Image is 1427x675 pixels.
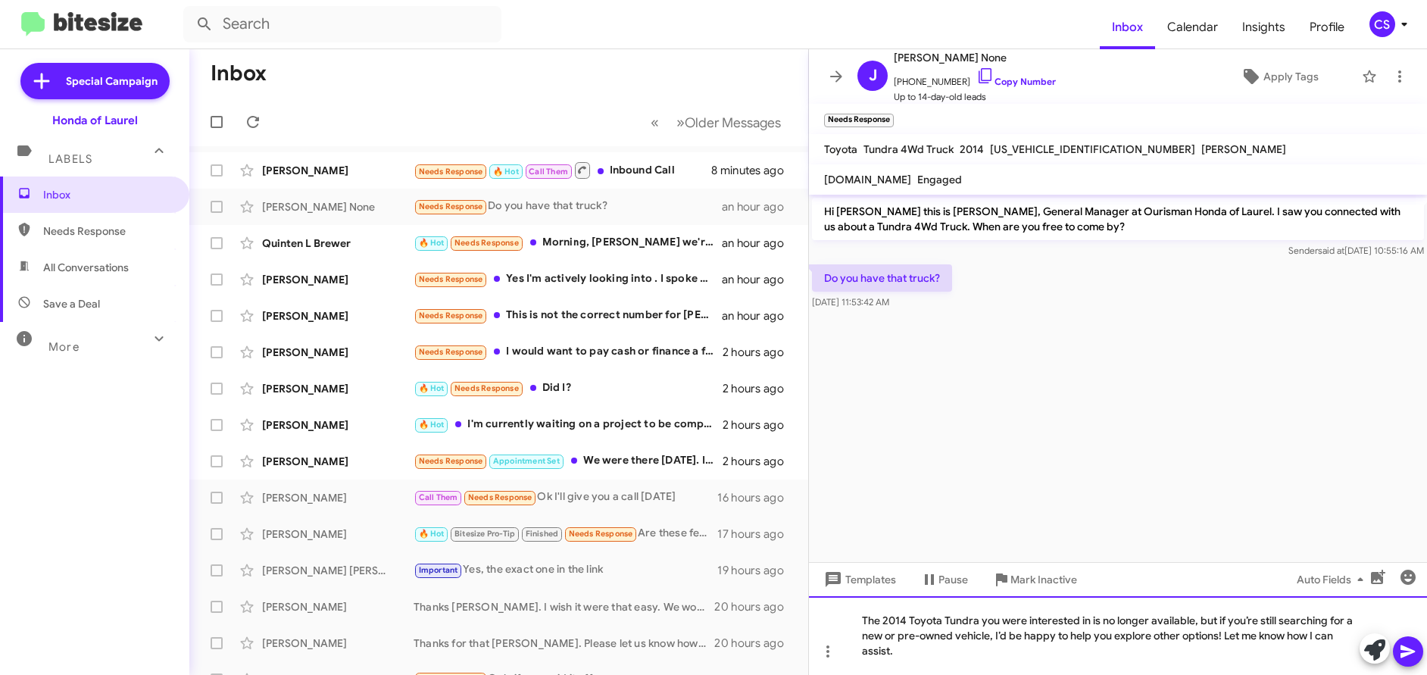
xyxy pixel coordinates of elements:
span: « [651,113,659,132]
div: [PERSON_NAME] [262,308,414,323]
div: Quinten L Brewer [262,236,414,251]
span: Special Campaign [66,73,158,89]
div: Do you have that truck? [414,198,722,215]
div: 2 hours ago [723,454,796,469]
div: Thanks for that [PERSON_NAME]. Please let us know how we can help with finalizing a purchase with... [414,636,714,651]
span: Needs Response [419,202,483,211]
span: Appointment Set [493,456,560,466]
div: [PERSON_NAME] [262,490,414,505]
span: Inbox [1100,5,1155,49]
span: Call Them [419,492,458,502]
div: [PERSON_NAME] [262,345,414,360]
div: an hour ago [722,199,796,214]
span: 🔥 Hot [419,420,445,430]
a: Insights [1230,5,1297,49]
button: Pause [908,566,980,593]
span: Needs Response [569,529,633,539]
div: [PERSON_NAME] [262,381,414,396]
span: More [48,340,80,354]
span: [PERSON_NAME] None [894,48,1056,67]
input: Search [183,6,501,42]
span: [PERSON_NAME] [1201,142,1286,156]
div: [PERSON_NAME] [262,636,414,651]
span: 🔥 Hot [419,238,445,248]
span: Needs Response [419,167,483,177]
nav: Page navigation example [642,107,790,138]
span: Needs Response [419,456,483,466]
div: an hour ago [722,308,796,323]
span: Finished [526,529,559,539]
span: Pause [938,566,968,593]
span: Sender [DATE] 10:55:16 AM [1288,245,1424,256]
span: Inbox [43,187,172,202]
span: Up to 14-day-old leads [894,89,1056,105]
span: Toyota [824,142,857,156]
div: Yes I'm actively looking into . I spoke with [PERSON_NAME] and he might spoke with you . Do you h... [414,270,722,288]
span: Older Messages [685,114,781,131]
div: We were there [DATE]. If your pricing department is willing to meet my out the door price, I am s... [414,452,723,470]
div: The 2014 Toyota Tundra you were interested in is no longer available, but if you’re still searchi... [809,596,1427,675]
span: 2014 [960,142,984,156]
span: Mark Inactive [1010,566,1077,593]
span: [US_VEHICLE_IDENTIFICATION_NUMBER] [990,142,1195,156]
button: CS [1357,11,1410,37]
span: J [869,64,877,88]
span: Auto Fields [1297,566,1369,593]
span: Templates [821,566,896,593]
div: Thanks [PERSON_NAME]. I wish it were that easy. We wouldn't be in such need of used cars. If you ... [414,599,714,614]
span: Important [419,565,458,575]
div: [PERSON_NAME] [262,417,414,433]
div: an hour ago [722,272,796,287]
span: Needs Response [454,383,519,393]
div: [PERSON_NAME] [262,599,414,614]
span: Labels [48,152,92,166]
div: Did I? [414,380,723,397]
a: Calendar [1155,5,1230,49]
a: Profile [1297,5,1357,49]
div: 2 hours ago [723,417,796,433]
p: Do you have that truck? [812,264,952,292]
div: Inbound Call [414,161,711,180]
div: CS [1369,11,1395,37]
a: Copy Number [976,76,1056,87]
div: 16 hours ago [717,490,796,505]
span: Call Them [529,167,568,177]
div: I would want to pay cash or finance a few thousand. I love these xB even though not fancy lookers... [414,343,723,361]
div: an hour ago [722,236,796,251]
div: Honda of Laurel [52,113,138,128]
span: 🔥 Hot [493,167,519,177]
span: » [676,113,685,132]
span: Needs Response [43,223,172,239]
button: Auto Fields [1285,566,1382,593]
div: [PERSON_NAME] None [262,199,414,214]
p: Hi [PERSON_NAME] this is [PERSON_NAME], General Manager at Ourisman Honda of Laurel. I saw you co... [812,198,1424,240]
button: Previous [642,107,668,138]
span: said at [1318,245,1344,256]
span: [DATE] 11:53:42 AM [812,296,889,308]
div: [PERSON_NAME] [262,454,414,469]
div: Yes, the exact one in the link [414,561,717,579]
div: I'm currently waiting on a project to be completed then I can visit. I will check in with [PERSON... [414,416,723,433]
span: Apply Tags [1263,63,1319,90]
div: Morning, [PERSON_NAME] we're thinking of headed up there later this afternoon [414,234,722,252]
span: Bitesize Pro-Tip [454,529,515,539]
div: 2 hours ago [723,345,796,360]
div: 2 hours ago [723,381,796,396]
span: Needs Response [419,274,483,284]
span: All Conversations [43,260,129,275]
div: This is not the correct number for [PERSON_NAME] [414,307,722,324]
div: Ok I'll give you a call [DATE] [414,489,717,506]
span: Needs Response [468,492,532,502]
div: 20 hours ago [714,636,796,651]
div: [PERSON_NAME] [262,163,414,178]
div: 8 minutes ago [711,163,796,178]
div: 20 hours ago [714,599,796,614]
div: 17 hours ago [717,527,796,542]
div: Are these features included? [414,525,717,542]
div: 19 hours ago [717,563,796,578]
span: Tundra 4Wd Truck [863,142,954,156]
span: Needs Response [419,311,483,320]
